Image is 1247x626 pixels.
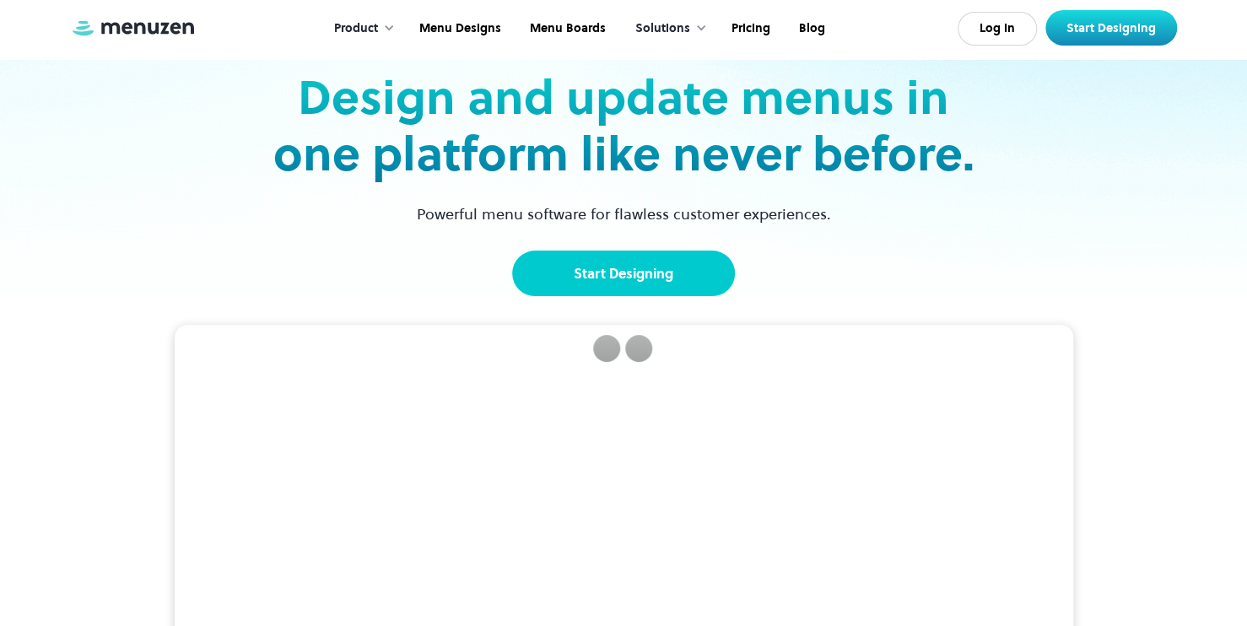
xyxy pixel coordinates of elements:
p: Powerful menu software for flawless customer experiences. [396,202,852,225]
div: Solutions [635,19,690,38]
a: Start Designing [512,251,735,296]
div: Solutions [618,3,715,55]
a: Log In [958,12,1037,46]
a: Start Designing [1045,10,1177,46]
div: Product [334,19,378,38]
a: Pricing [715,3,783,55]
div: Product [317,3,403,55]
a: Menu Boards [514,3,618,55]
a: Menu Designs [403,3,514,55]
h2: Design and update menus in one platform like never before. [267,69,980,182]
a: Blog [783,3,838,55]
